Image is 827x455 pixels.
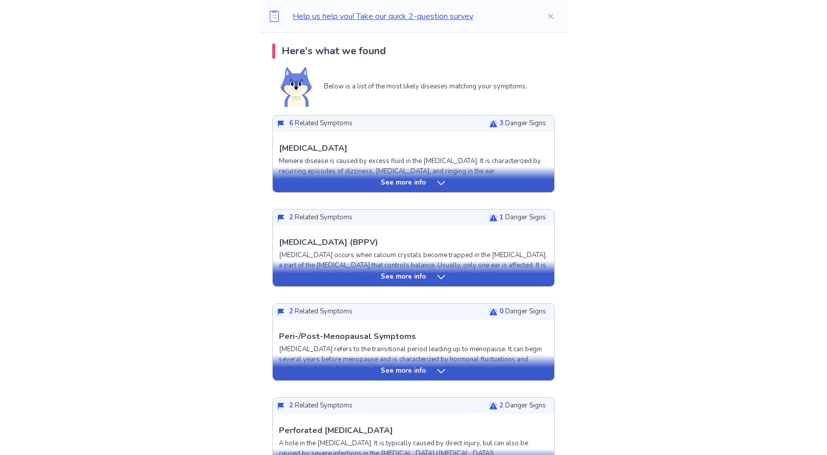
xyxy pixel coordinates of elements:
p: Related Symptoms [289,307,353,317]
p: Danger Signs [499,213,546,223]
span: 0 [499,307,504,316]
span: 3 [499,119,504,128]
p: See more info [381,272,426,282]
img: Shiba [280,67,312,107]
p: Related Symptoms [289,401,353,411]
span: 6 [289,119,293,128]
p: See more info [381,178,426,188]
p: Danger Signs [499,401,546,411]
span: 2 [289,307,293,316]
p: Danger Signs [499,119,546,129]
p: Peri-/Post-Menopausal Symptoms [279,330,416,343]
p: Below is a list of the most likely diseases matching your symptoms. [324,82,527,92]
p: [MEDICAL_DATA] occurs when calcium crystals become trapped in the [MEDICAL_DATA], a part of the [... [279,251,548,290]
p: Related Symptoms [289,213,353,223]
p: [MEDICAL_DATA] [279,142,347,154]
p: [MEDICAL_DATA] refers to the transitional period leading up to menopause. It can begin several ye... [279,345,548,415]
p: Related Symptoms [289,119,353,129]
span: 1 [499,213,504,222]
span: 2 [499,401,504,410]
p: [MEDICAL_DATA] (BPPV) [279,236,378,248]
p: Help us help you! Take our quick 2-question survey [293,10,530,22]
p: See more info [381,366,426,376]
p: Danger Signs [499,307,546,317]
p: Here's what we found [281,43,386,59]
p: Meniere disease is caused by excess fluid in the [MEDICAL_DATA]. It is characterized by recurring... [279,156,548,187]
p: Perforated [MEDICAL_DATA] [279,424,393,437]
span: 2 [289,213,293,222]
span: 2 [289,401,293,410]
